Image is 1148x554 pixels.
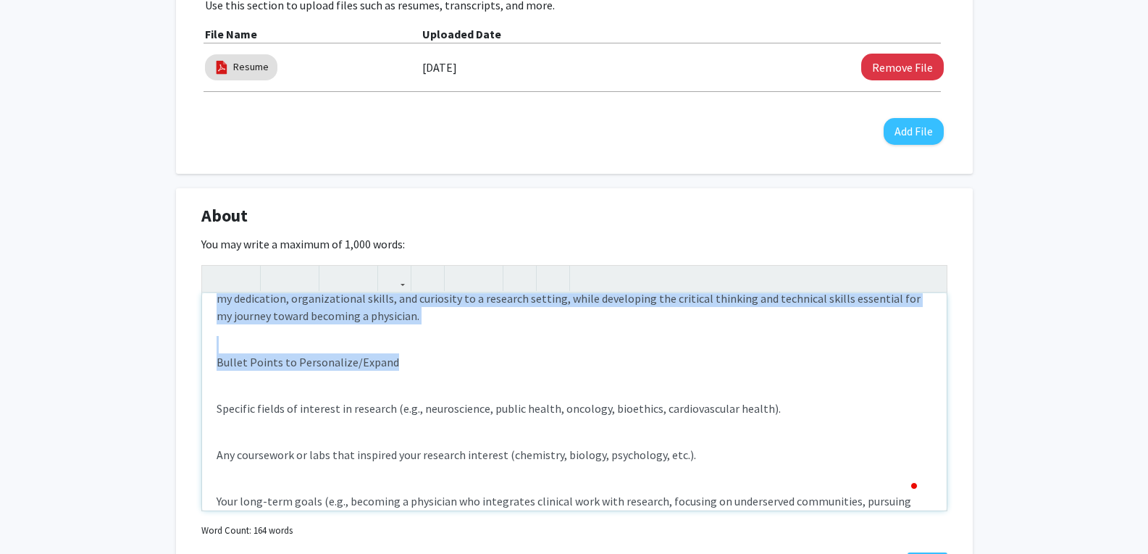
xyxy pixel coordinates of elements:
[231,266,256,291] button: Redo (Ctrl + Y)
[11,489,62,543] iframe: Chat
[540,266,566,291] button: Insert horizontal rule
[205,27,257,41] b: File Name
[201,235,405,253] label: You may write a maximum of 1,000 words:
[202,293,947,511] div: To enrich screen reader interactions, please activate Accessibility in Grammarly extension settings
[861,54,944,80] button: Remove Resume File
[217,353,932,371] p: Bullet Points to Personalize/Expand
[448,266,474,291] button: Unordered list
[507,266,532,291] button: Remove format
[474,266,499,291] button: Ordered list
[201,203,248,229] span: About
[264,266,290,291] button: Strong (Ctrl + B)
[415,266,440,291] button: Insert Image
[422,55,457,80] label: [DATE]
[206,266,231,291] button: Undo (Ctrl + Z)
[217,492,932,527] p: Your long-term goals (e.g., becoming a physician who integrates clinical work with research, focu...
[382,266,407,291] button: Link
[214,59,230,75] img: pdf_icon.png
[201,524,293,537] small: Word Count: 164 words
[217,400,932,417] p: Specific fields of interest in research (e.g., neuroscience, public health, oncology, bioethics, ...
[323,266,348,291] button: Superscript
[884,118,944,145] button: Add File
[918,266,943,291] button: Fullscreen
[422,27,501,41] b: Uploaded Date
[348,266,374,291] button: Subscript
[217,446,932,463] p: Any coursework or labs that inspired your research interest (chemistry, biology, psychology, etc.).
[290,266,315,291] button: Emphasis (Ctrl + I)
[233,59,269,75] a: Resume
